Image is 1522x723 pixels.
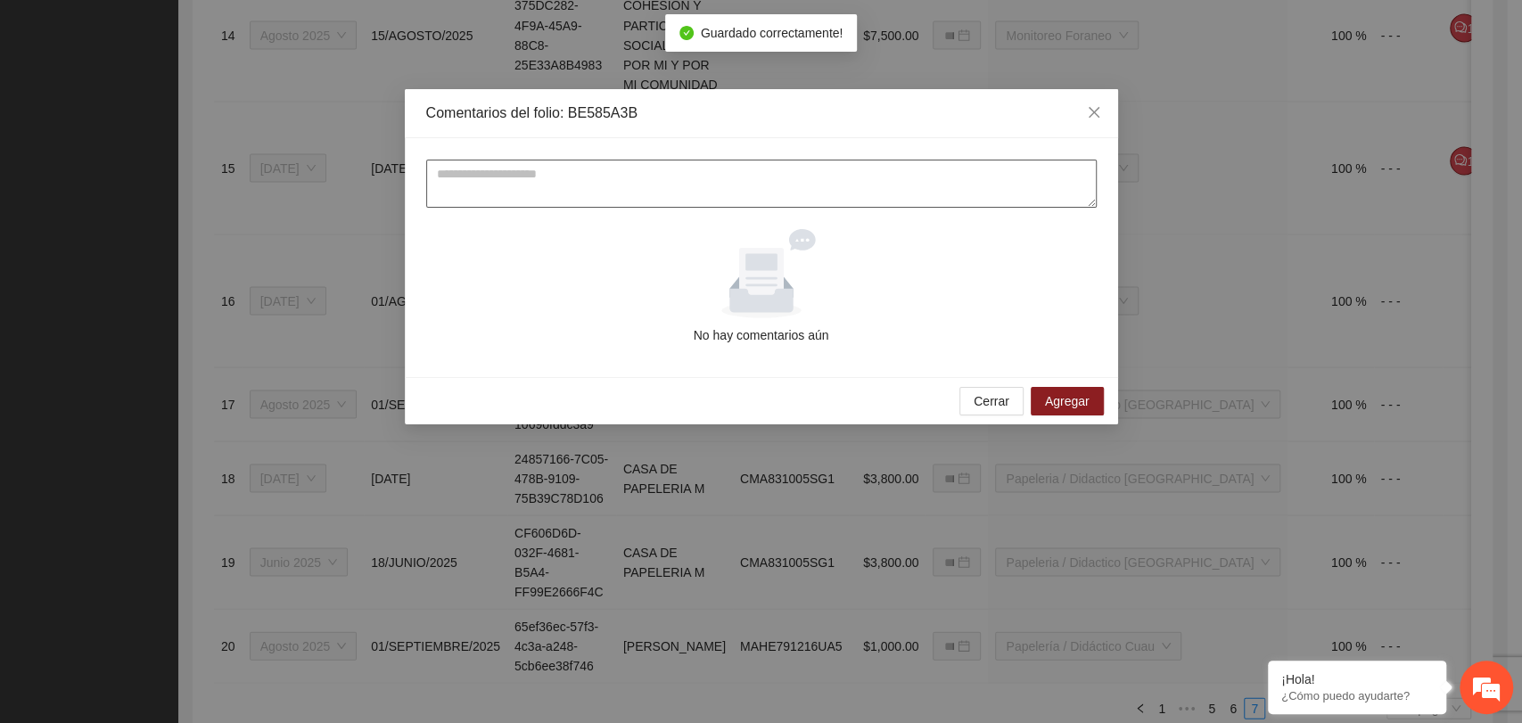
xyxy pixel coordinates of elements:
span: close [1087,105,1101,119]
span: Guardado correctamente! [701,26,843,40]
span: Cerrar [974,391,1009,411]
span: check-circle [679,26,694,40]
div: Chatee con nosotros ahora [93,91,300,114]
textarea: Escriba su mensaje y pulse “Intro” [9,487,340,549]
button: Close [1070,89,1118,137]
button: Agregar [1031,387,1104,415]
div: No hay comentarios aún [433,325,1090,345]
span: Estamos en línea. [103,238,246,418]
div: Minimizar ventana de chat en vivo [292,9,335,52]
span: Agregar [1045,391,1090,411]
p: ¿Cómo puedo ayudarte? [1281,689,1433,702]
div: ¡Hola! [1281,672,1433,686]
div: Comentarios del folio: BE585A3B [426,103,1097,123]
button: Cerrar [959,387,1024,415]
